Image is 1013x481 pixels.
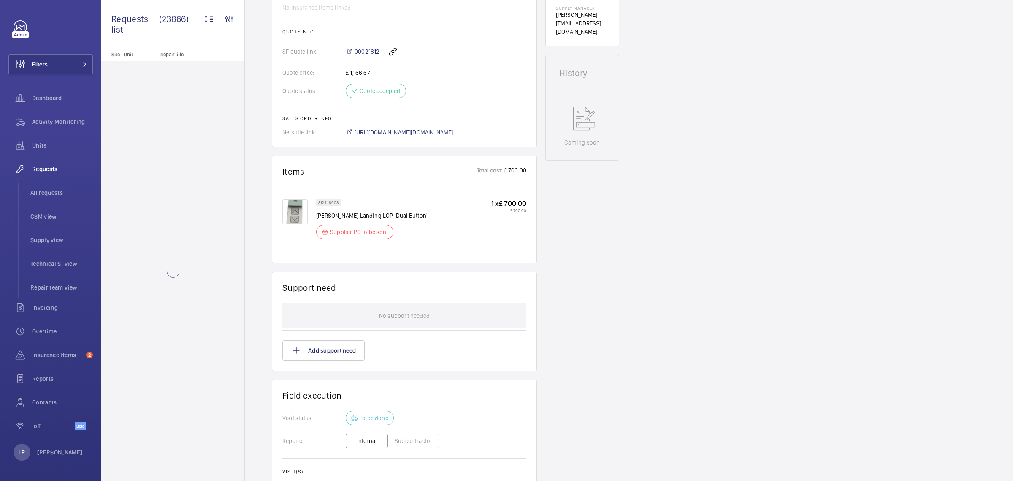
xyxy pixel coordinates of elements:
[32,398,93,407] span: Contacts
[355,47,379,56] span: 00021812
[30,236,93,244] span: Supply view
[559,69,605,77] h1: History
[30,212,93,221] span: CSM view
[160,52,216,57] p: Repair title
[30,189,93,197] span: All requests
[346,128,453,137] a: [URL][DOMAIN_NAME][DOMAIN_NAME]
[8,54,93,74] button: Filters
[282,166,305,177] h1: Items
[32,374,93,383] span: Reports
[30,260,93,268] span: Technical S. view
[491,208,526,213] p: £ 700.00
[556,11,609,36] p: [PERSON_NAME][EMAIL_ADDRESS][DOMAIN_NAME]
[477,166,503,177] p: Total cost:
[32,327,93,336] span: Overtime
[32,165,93,173] span: Requests
[318,201,339,204] p: SKU 18003
[282,199,308,224] img: qvMVpJriO-eQq0CrhEWRppF5SILK0b29QSYNE3C35YJd2Oe_.png
[32,141,93,150] span: Units
[111,14,159,35] span: Requests list
[101,52,157,57] p: Site - Unit
[360,414,388,422] p: To be done
[32,422,75,430] span: IoT
[556,5,609,11] p: Supply manager
[32,303,93,312] span: Invoicing
[564,138,600,147] p: Coming soon
[282,340,365,361] button: Add support need
[491,199,526,208] p: 1 x £ 700.00
[282,282,336,293] h1: Support need
[379,303,430,328] p: No support needed
[503,166,526,177] p: £ 700.00
[282,115,526,121] h2: Sales order info
[75,422,86,430] span: Beta
[282,390,526,401] h1: Field execution
[32,94,93,102] span: Dashboard
[86,352,93,358] span: 2
[19,448,25,456] p: LR
[30,283,93,292] span: Repair team view
[316,211,428,220] p: [PERSON_NAME] Landing LOP 'Dual Button'
[282,29,526,35] h2: Quote info
[346,47,379,56] a: 00021812
[387,434,439,448] button: Subcontractor
[330,228,388,236] p: Supplier PO to be sent
[32,60,48,68] span: Filters
[282,469,526,475] h2: Visit(s)
[37,448,83,456] p: [PERSON_NAME]
[32,351,83,359] span: Insurance items
[355,128,453,137] span: [URL][DOMAIN_NAME][DOMAIN_NAME]
[346,434,388,448] button: Internal
[32,118,93,126] span: Activity Monitoring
